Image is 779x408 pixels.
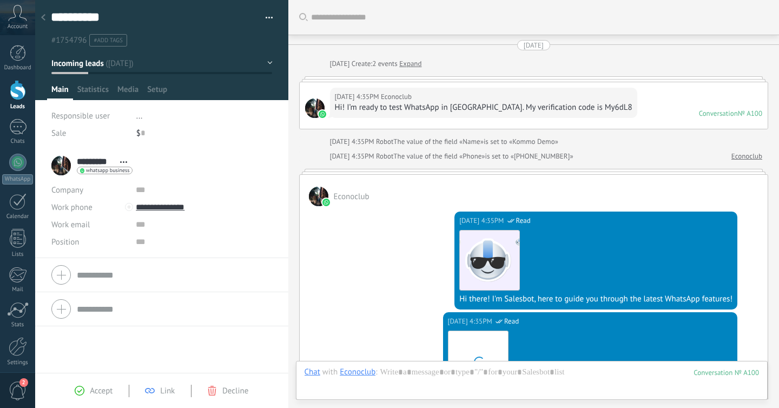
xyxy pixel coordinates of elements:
[459,215,505,226] div: [DATE] 4:35PM
[19,378,28,387] span: 2
[51,233,128,251] div: Position
[147,84,167,100] span: Setup
[330,58,422,69] div: Create:
[8,23,28,30] span: Account
[51,124,128,142] div: Sale
[516,215,531,226] span: Read
[305,98,325,118] span: Econoclub
[524,40,544,50] div: [DATE]
[90,386,113,396] span: Accept
[381,91,412,102] span: Econoclub
[136,111,143,121] span: ...
[330,151,376,162] div: [DATE] 4:35PM
[2,64,34,71] div: Dashboard
[222,386,248,396] span: Decline
[699,109,738,118] div: Conversation
[376,152,393,161] span: Robot
[340,367,375,377] div: Econoclub
[334,192,369,202] span: Econoclub
[51,216,90,233] button: Work email
[335,91,381,102] div: [DATE] 4:35PM
[94,37,123,44] span: #add tags
[2,321,34,328] div: Stats
[330,136,376,147] div: [DATE] 4:35PM
[77,84,109,100] span: Statistics
[51,202,93,213] span: Work phone
[51,35,87,45] span: #1754796
[322,199,330,206] img: waba.svg
[484,136,558,147] span: is set to «Kommo Demo»
[2,251,34,258] div: Lists
[2,359,34,366] div: Settings
[51,111,110,121] span: Responsible user
[2,174,33,185] div: WhatsApp
[731,151,762,162] a: Econoclub
[460,231,519,290] img: 183.png
[51,220,90,230] span: Work email
[51,238,80,246] span: Position
[376,137,393,146] span: Robot
[694,368,759,377] div: 100
[51,199,93,216] button: Work phone
[459,294,732,305] div: Hi there! I'm Salesbot, here to guide you through the latest WhatsApp features!
[448,316,494,327] div: [DATE] 4:35PM
[2,286,34,293] div: Mail
[2,103,34,110] div: Leads
[372,58,398,69] span: 2 events
[136,124,273,142] div: $
[738,109,762,118] div: № A100
[335,102,632,113] div: Hi! I’m ready to test WhatsApp in [GEOGRAPHIC_DATA]. My verification code is My6dL8
[2,138,34,145] div: Chats
[117,84,138,100] span: Media
[51,84,69,100] span: Main
[504,316,519,327] span: Read
[393,151,485,162] span: The value of the field «Phone»
[319,110,326,118] img: waba.svg
[51,128,66,139] span: Sale
[309,187,328,206] span: Econoclub
[393,136,484,147] span: The value of the field «Name»
[375,367,377,378] span: :
[485,151,573,162] span: is set to «[PHONE_NUMBER]»
[160,386,175,396] span: Link
[2,213,34,220] div: Calendar
[399,58,421,69] a: Expand
[322,367,338,378] span: with
[86,168,129,173] span: whatsapp business
[330,58,352,69] div: [DATE]
[51,181,128,199] div: Company
[51,107,128,124] div: Responsible user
